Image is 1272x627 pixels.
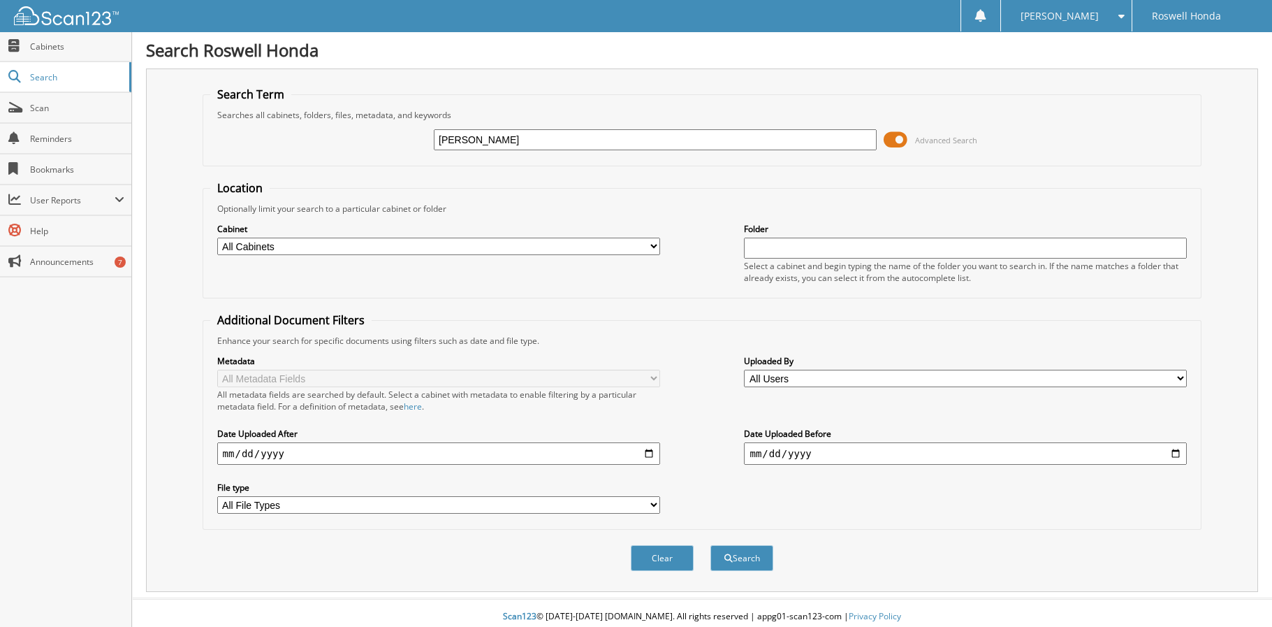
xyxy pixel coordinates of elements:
input: start [217,442,660,465]
span: User Reports [30,194,115,206]
legend: Search Term [210,87,291,102]
legend: Location [210,180,270,196]
div: 7 [115,257,126,268]
button: Clear [631,545,694,571]
span: Advanced Search [915,135,977,145]
h1: Search Roswell Honda [146,38,1258,62]
div: Optionally limit your search to a particular cabinet or folder [210,203,1194,215]
span: Announcements [30,256,124,268]
img: scan123-logo-white.svg [14,6,119,25]
label: Metadata [217,355,660,367]
span: Reminders [30,133,124,145]
div: All metadata fields are searched by default. Select a cabinet with metadata to enable filtering b... [217,389,660,412]
div: Searches all cabinets, folders, files, metadata, and keywords [210,109,1194,121]
a: here [404,401,422,412]
label: Cabinet [217,223,660,235]
input: end [744,442,1187,465]
span: Scan123 [503,610,536,622]
span: Roswell Honda [1152,12,1221,20]
legend: Additional Document Filters [210,312,372,328]
span: Bookmarks [30,164,124,175]
a: Privacy Policy [849,610,901,622]
label: Folder [744,223,1187,235]
label: Date Uploaded After [217,428,660,440]
label: Uploaded By [744,355,1187,367]
span: [PERSON_NAME] [1021,12,1099,20]
span: Cabinets [30,41,124,52]
span: Help [30,225,124,237]
div: Enhance your search for specific documents using filters such as date and file type. [210,335,1194,347]
span: Scan [30,102,124,114]
div: Select a cabinet and begin typing the name of the folder you want to search in. If the name match... [744,260,1187,284]
button: Search [710,545,773,571]
label: Date Uploaded Before [744,428,1187,440]
label: File type [217,482,660,493]
span: Search [30,71,122,83]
